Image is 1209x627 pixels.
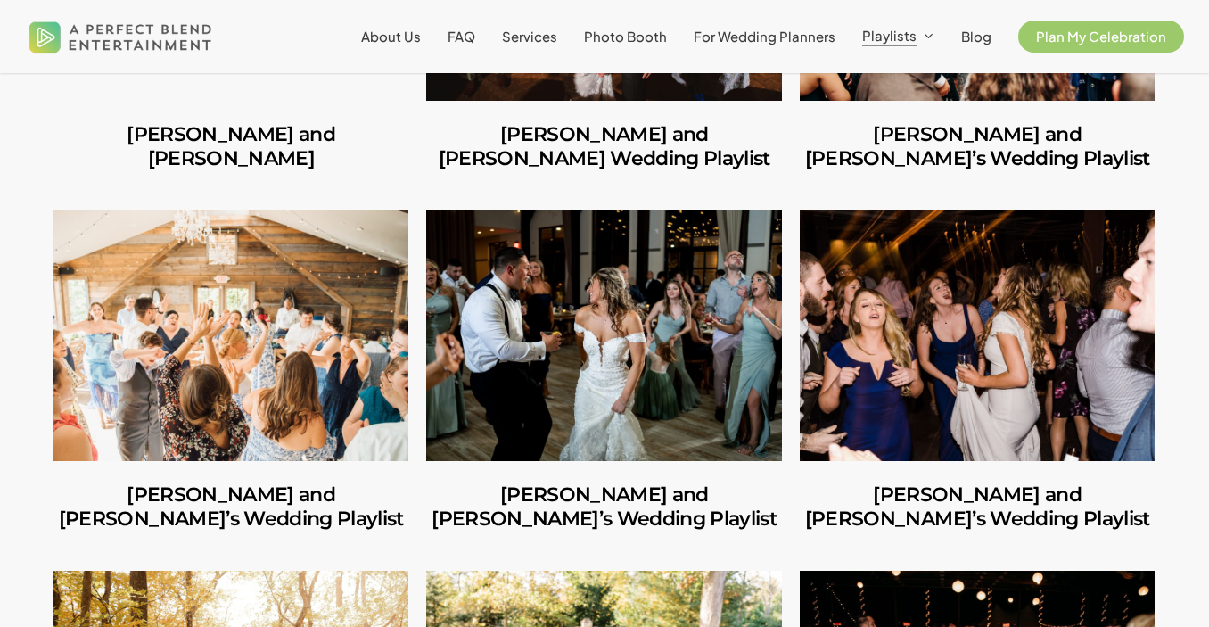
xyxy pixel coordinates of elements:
img: A Perfect Blend Entertainment [25,7,217,66]
span: Photo Booth [584,28,667,45]
a: About Us [361,29,421,44]
span: Playlists [862,27,917,44]
a: For Wedding Planners [694,29,835,44]
a: Photo Booth [584,29,667,44]
a: Shannon and Joseph’s Wedding Playlist [426,210,781,461]
span: Plan My Celebration [1036,28,1166,45]
span: Blog [961,28,991,45]
span: For Wedding Planners [694,28,835,45]
a: Services [502,29,557,44]
a: Playlists [862,29,934,45]
a: Blog [961,29,991,44]
a: Shannon and Joseph’s Wedding Playlist [426,461,781,553]
a: Plan My Celebration [1018,29,1184,44]
a: Jules and Michelle’s Wedding Playlist [53,461,408,553]
span: Services [502,28,557,45]
a: Carlos and Olivia [53,101,408,193]
span: FAQ [448,28,475,45]
a: Amber and Cooper’s Wedding Playlist [426,101,781,193]
a: Mike and Amanda’s Wedding Playlist [800,461,1155,553]
span: About Us [361,28,421,45]
a: Jules and Michelle’s Wedding Playlist [53,210,408,461]
a: FAQ [448,29,475,44]
a: Ilana and Andrew’s Wedding Playlist [800,101,1155,193]
a: Mike and Amanda’s Wedding Playlist [800,210,1155,461]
